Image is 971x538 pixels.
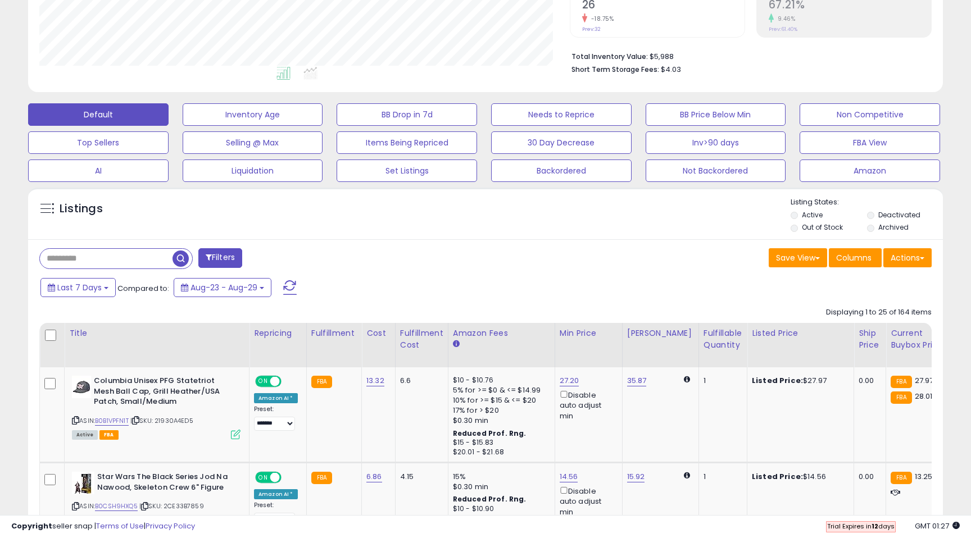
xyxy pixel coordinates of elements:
[453,416,546,426] div: $0.30 min
[791,197,942,208] p: Listing States:
[256,377,270,386] span: ON
[891,472,911,484] small: FBA
[453,428,527,438] b: Reduced Prof. Rng.
[571,52,648,61] b: Total Inventory Value:
[337,159,477,182] button: Set Listings
[560,471,578,482] a: 14.56
[800,159,940,182] button: Amazon
[859,472,877,482] div: 0.00
[752,327,849,339] div: Listed Price
[95,501,138,511] a: B0CSH9HXQ5
[627,375,647,386] a: 35.87
[915,391,933,402] span: 28.01
[453,327,550,339] div: Amazon Fees
[878,210,920,220] label: Deactivated
[254,501,298,527] div: Preset:
[139,501,204,510] span: | SKU: 2CE33B7859
[560,389,614,421] div: Disable auto adjust min
[646,159,786,182] button: Not Backordered
[491,131,632,154] button: 30 Day Decrease
[800,131,940,154] button: FBA View
[453,494,527,504] b: Reduced Prof. Rng.
[646,131,786,154] button: Inv>90 days
[859,327,881,351] div: Ship Price
[72,376,91,398] img: 41iBXFcBqBL._SL40_.jpg
[40,278,116,297] button: Last 7 Days
[190,282,257,293] span: Aug-23 - Aug-29
[491,159,632,182] button: Backordered
[560,375,579,386] a: 27.20
[72,376,241,438] div: ASIN:
[72,430,98,440] span: All listings currently available for purchase on Amazon
[560,485,614,517] div: Disable auto adjust min
[891,391,911,404] small: FBA
[883,248,932,267] button: Actions
[96,521,144,531] a: Terms of Use
[254,393,298,403] div: Amazon AI *
[311,376,332,388] small: FBA
[60,201,103,217] h5: Listings
[704,376,738,386] div: 1
[28,131,169,154] button: Top Sellers
[587,15,614,23] small: -18.75%
[915,375,934,386] span: 27.97
[836,252,872,263] span: Columns
[11,521,195,532] div: seller snap | |
[28,103,169,126] button: Default
[872,522,878,531] b: 12
[400,327,443,351] div: Fulfillment Cost
[560,327,618,339] div: Min Price
[826,307,932,318] div: Displaying 1 to 25 of 164 items
[198,248,242,268] button: Filters
[366,471,382,482] a: 6.86
[453,472,546,482] div: 15%
[366,375,384,386] a: 13.32
[69,327,244,339] div: Title
[453,482,546,492] div: $0.30 min
[453,339,460,349] small: Amazon Fees.
[704,327,742,351] div: Fulfillable Quantity
[400,376,439,386] div: 6.6
[94,376,230,410] b: Columbia Unisex PFG Statetriot Mesh Ball Cap, Grill Heather/USA Patch, Small/Medium
[661,64,681,75] span: $4.03
[280,473,298,482] span: OFF
[827,522,895,531] span: Trial Expires in days
[752,472,845,482] div: $14.56
[453,405,546,416] div: 17% for > $20
[72,472,241,524] div: ASIN:
[97,472,234,495] b: Star Wars The Black Series Jod Na Nawood, Skeleton Crew 6" Figure
[800,103,940,126] button: Non Competitive
[891,327,949,351] div: Current Buybox Price
[646,103,786,126] button: BB Price Below Min
[878,222,909,232] label: Archived
[829,248,882,267] button: Columns
[337,131,477,154] button: Items Being Repriced
[915,521,960,531] span: 2025-09-6 01:27 GMT
[491,103,632,126] button: Needs to Reprice
[11,521,52,531] strong: Copyright
[627,471,645,482] a: 15.92
[571,65,659,74] b: Short Term Storage Fees:
[254,489,298,499] div: Amazon AI *
[280,377,298,386] span: OFF
[769,248,827,267] button: Save View
[146,521,195,531] a: Privacy Policy
[891,376,911,388] small: FBA
[183,103,323,126] button: Inventory Age
[582,26,601,33] small: Prev: 32
[453,395,546,405] div: 10% for >= $15 & <= $20
[28,159,169,182] button: AI
[72,472,94,494] img: 41Z2zgyjVWL._SL40_.jpg
[769,26,797,33] small: Prev: 61.40%
[752,375,803,386] b: Listed Price:
[627,327,694,339] div: [PERSON_NAME]
[174,278,271,297] button: Aug-23 - Aug-29
[859,376,877,386] div: 0.00
[774,15,796,23] small: 9.46%
[57,282,102,293] span: Last 7 Days
[183,159,323,182] button: Liquidation
[183,131,323,154] button: Selling @ Max
[453,385,546,395] div: 5% for >= $0 & <= $14.99
[130,416,193,425] span: | SKU: 21930A4ED5
[254,327,302,339] div: Repricing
